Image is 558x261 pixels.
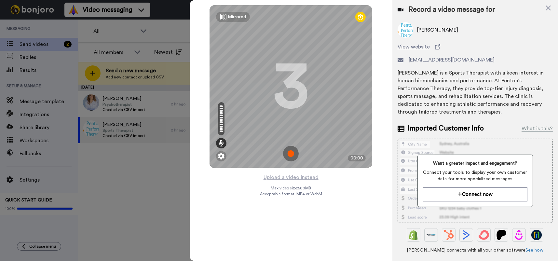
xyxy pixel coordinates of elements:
[408,124,484,133] span: Imported Customer Info
[398,43,553,51] a: View website
[514,230,524,240] img: Drip
[398,69,553,116] div: [PERSON_NAME] is a Sports Therapist with a keen interest in human biomechanics and performance. A...
[408,230,419,240] img: Shopify
[283,146,299,161] img: ic_record_start.svg
[271,185,311,191] span: Max video size: 500 MB
[423,187,527,201] button: Connect now
[479,230,489,240] img: ConvertKit
[525,248,543,253] a: See how
[218,153,225,159] img: ic_gear.svg
[423,169,527,182] span: Connect your tools to display your own customer data for more specialized messages
[496,230,507,240] img: Patreon
[273,62,309,111] div: 3
[348,155,366,161] div: 00:00
[522,125,553,132] div: What is this?
[443,230,454,240] img: Hubspot
[423,160,527,167] span: Want a greater impact and engagement?
[398,43,430,51] span: View website
[262,173,320,182] button: Upload a video instead
[461,230,471,240] img: ActiveCampaign
[260,191,322,197] span: Acceptable format: MP4 or WebM
[426,230,436,240] img: Ontraport
[398,247,553,254] span: [PERSON_NAME] connects with all your other software
[409,56,495,64] span: [EMAIL_ADDRESS][DOMAIN_NAME]
[531,230,542,240] img: GoHighLevel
